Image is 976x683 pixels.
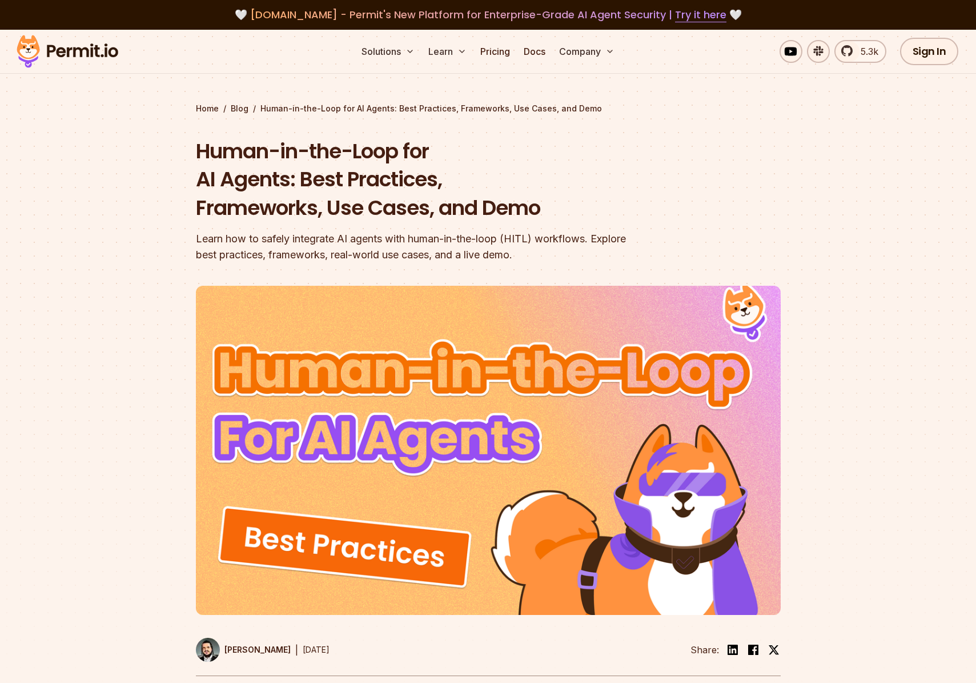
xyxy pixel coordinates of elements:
[690,643,719,657] li: Share:
[11,32,123,71] img: Permit logo
[303,645,330,654] time: [DATE]
[196,638,220,662] img: Gabriel L. Manor
[834,40,886,63] a: 5.3k
[196,103,219,114] a: Home
[726,643,740,657] img: linkedin
[900,38,959,65] a: Sign In
[196,231,634,263] div: Learn how to safely integrate AI agents with human-in-the-loop (HITL) workflows. Explore best pra...
[424,40,471,63] button: Learn
[196,638,291,662] a: [PERSON_NAME]
[357,40,419,63] button: Solutions
[519,40,550,63] a: Docs
[295,643,298,657] div: |
[250,7,726,22] span: [DOMAIN_NAME] - Permit's New Platform for Enterprise-Grade AI Agent Security |
[768,644,780,656] img: twitter
[196,286,781,615] img: Human-in-the-Loop for AI Agents: Best Practices, Frameworks, Use Cases, and Demo
[675,7,726,22] a: Try it here
[231,103,248,114] a: Blog
[196,137,634,222] h1: Human-in-the-Loop for AI Agents: Best Practices, Frameworks, Use Cases, and Demo
[555,40,619,63] button: Company
[27,7,949,23] div: 🤍 🤍
[854,45,878,58] span: 5.3k
[196,103,781,114] div: / /
[746,643,760,657] img: facebook
[224,644,291,656] p: [PERSON_NAME]
[476,40,515,63] a: Pricing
